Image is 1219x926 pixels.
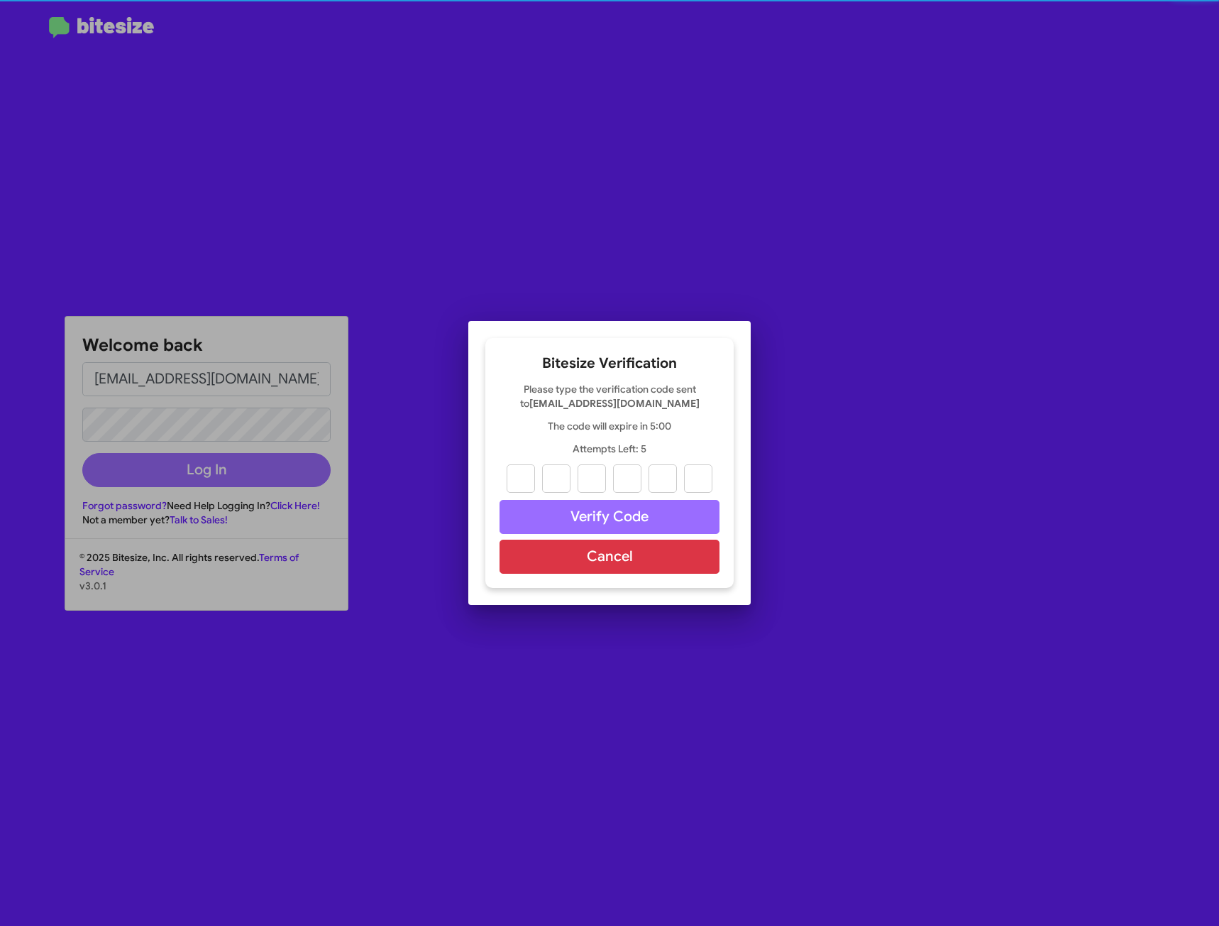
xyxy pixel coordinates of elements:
button: Cancel [500,540,719,574]
button: Verify Code [500,500,719,534]
p: Attempts Left: 5 [500,442,719,456]
strong: [EMAIL_ADDRESS][DOMAIN_NAME] [529,397,700,410]
p: The code will expire in 5:00 [500,419,719,433]
p: Please type the verification code sent to [500,382,719,410]
h2: Bitesize Verification [500,352,719,375]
